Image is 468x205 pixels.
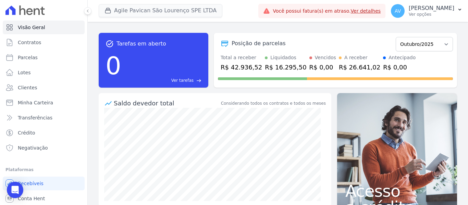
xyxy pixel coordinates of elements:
span: Negativação [18,144,48,151]
div: Saldo devedor total [114,99,220,108]
div: Open Intercom Messenger [7,182,23,198]
span: task_alt [106,40,114,48]
a: Ver tarefas east [124,77,201,84]
a: Ver detalhes [351,8,381,14]
div: R$ 26.641,02 [339,63,380,72]
span: east [196,78,201,83]
span: Parcelas [18,54,38,61]
span: Ver tarefas [171,77,194,84]
span: Lotes [18,69,31,76]
a: Negativação [3,141,85,155]
span: Transferências [18,114,52,121]
div: R$ 0,00 [383,63,416,72]
div: A receber [344,54,368,61]
span: Acesso [345,183,449,199]
a: Visão Geral [3,21,85,34]
span: Tarefas em aberto [116,40,166,48]
div: Liquidados [270,54,296,61]
span: Conta Hent [18,195,45,202]
div: Considerando todos os contratos e todos os meses [221,100,326,106]
div: R$ 16.295,50 [265,63,306,72]
a: Clientes [3,81,85,94]
a: Transferências [3,111,85,125]
span: Crédito [18,129,35,136]
a: Crédito [3,126,85,140]
p: Ver opções [409,12,454,17]
span: Você possui fatura(s) em atraso. [273,8,381,15]
button: AV [PERSON_NAME] Ver opções [385,1,468,21]
div: Posição de parcelas [232,39,286,48]
div: Plataformas [5,166,82,174]
span: Contratos [18,39,41,46]
span: Visão Geral [18,24,45,31]
span: Recebíveis [18,180,44,187]
div: Antecipado [389,54,416,61]
div: Vencidos [315,54,336,61]
button: Agile Pavican São Lourenço SPE LTDA [99,4,222,17]
span: Minha Carteira [18,99,53,106]
a: Minha Carteira [3,96,85,110]
span: Clientes [18,84,37,91]
a: Parcelas [3,51,85,64]
div: R$ 0,00 [309,63,336,72]
span: AV [395,9,401,13]
a: Recebíveis [3,177,85,190]
p: [PERSON_NAME] [409,5,454,12]
div: R$ 42.936,52 [221,63,262,72]
div: 0 [106,48,121,84]
a: Contratos [3,36,85,49]
div: Total a receber [221,54,262,61]
a: Lotes [3,66,85,79]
